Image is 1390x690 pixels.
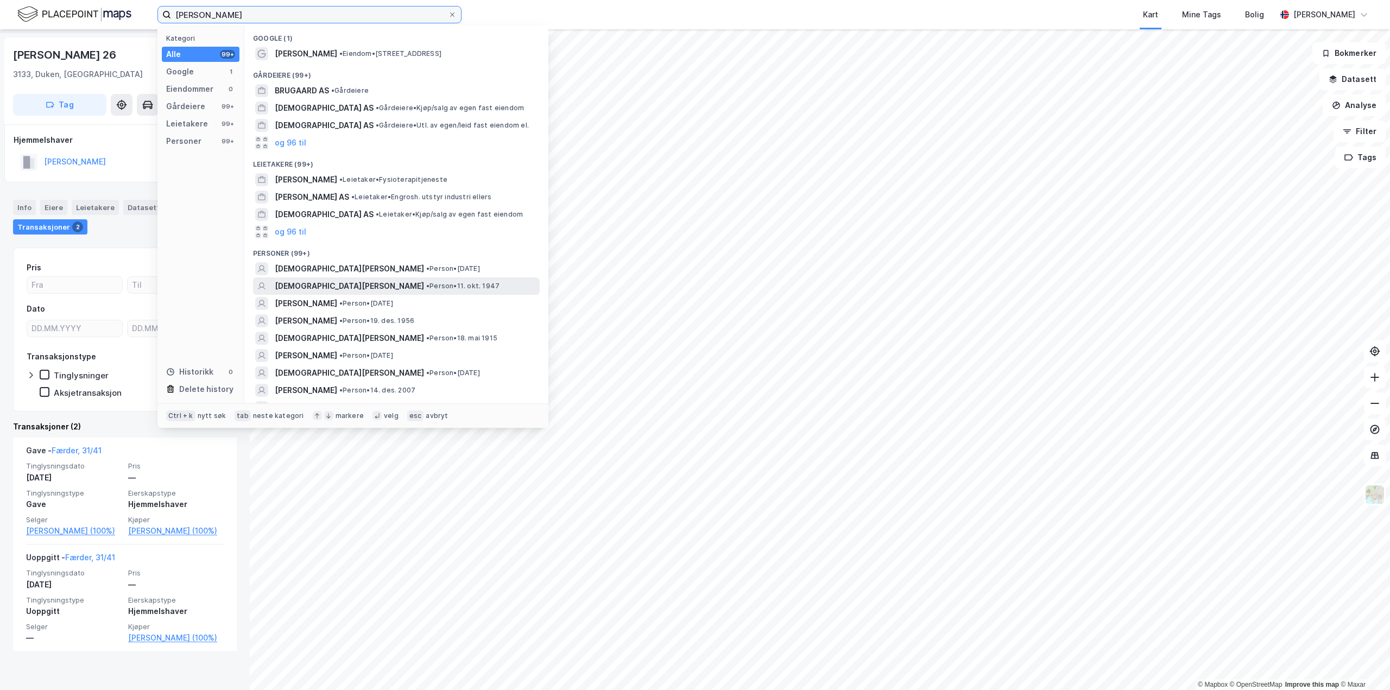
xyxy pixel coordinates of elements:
[26,471,122,484] div: [DATE]
[426,264,429,273] span: •
[166,135,201,148] div: Personer
[426,282,500,290] span: Person • 11. okt. 1947
[235,410,251,421] div: tab
[166,100,205,113] div: Gårdeiere
[220,50,235,59] div: 99+
[26,515,122,524] span: Selger
[166,410,195,421] div: Ctrl + k
[26,551,115,568] div: Uoppgitt -
[339,175,447,184] span: Leietaker • Fysioterapitjeneste
[275,47,337,60] span: [PERSON_NAME]
[220,137,235,145] div: 99+
[275,191,349,204] span: [PERSON_NAME] AS
[26,596,122,605] span: Tinglysningstype
[128,568,224,578] span: Pris
[376,121,529,130] span: Gårdeiere • Utl. av egen/leid fast eiendom el.
[339,175,343,183] span: •
[179,383,233,396] div: Delete history
[244,62,548,82] div: Gårdeiere (99+)
[226,67,235,76] div: 1
[253,412,304,420] div: neste kategori
[275,297,337,310] span: [PERSON_NAME]
[351,193,355,201] span: •
[275,314,337,327] span: [PERSON_NAME]
[275,332,424,345] span: [DEMOGRAPHIC_DATA][PERSON_NAME]
[128,471,224,484] div: —
[13,200,36,215] div: Info
[128,605,224,618] div: Hjemmelshaver
[376,210,523,219] span: Leietaker • Kjøp/salg av egen fast eiendom
[1198,681,1228,688] a: Mapbox
[275,280,424,293] span: [DEMOGRAPHIC_DATA][PERSON_NAME]
[1293,8,1355,21] div: [PERSON_NAME]
[26,622,122,631] span: Selger
[128,498,224,511] div: Hjemmelshaver
[128,277,223,293] input: Til
[27,261,41,274] div: Pris
[166,83,213,96] div: Eiendommer
[72,221,83,232] div: 2
[128,622,224,631] span: Kjøper
[1230,681,1282,688] a: OpenStreetMap
[226,85,235,93] div: 0
[166,48,181,61] div: Alle
[407,410,424,421] div: esc
[26,631,122,644] div: —
[339,316,414,325] span: Person • 19. des. 1956
[426,334,497,343] span: Person • 18. mai 1915
[54,388,122,398] div: Aksjetransaksjon
[376,104,524,112] span: Gårdeiere • Kjøp/salg av egen fast eiendom
[339,49,441,58] span: Eiendom • [STREET_ADDRESS]
[275,84,329,97] span: BRUGAARD AS
[1182,8,1221,21] div: Mine Tags
[128,631,224,644] a: [PERSON_NAME] (100%)
[27,320,122,337] input: DD.MM.YYYY
[426,412,448,420] div: avbryt
[339,351,343,359] span: •
[128,596,224,605] span: Eierskapstype
[14,134,236,147] div: Hjemmelshaver
[244,240,548,260] div: Personer (99+)
[128,489,224,498] span: Eierskapstype
[275,366,424,379] span: [DEMOGRAPHIC_DATA][PERSON_NAME]
[384,412,399,420] div: velg
[275,349,337,362] span: [PERSON_NAME]
[1245,8,1264,21] div: Bolig
[27,302,45,315] div: Dato
[54,370,109,381] div: Tinglysninger
[426,264,480,273] span: Person • [DATE]
[26,461,122,471] span: Tinglysningsdato
[128,515,224,524] span: Kjøper
[275,208,374,221] span: [DEMOGRAPHIC_DATA] AS
[275,119,374,132] span: [DEMOGRAPHIC_DATA] AS
[13,420,237,433] div: Transaksjoner (2)
[1364,484,1385,505] img: Z
[1336,638,1390,690] iframe: Chat Widget
[220,119,235,128] div: 99+
[351,193,491,201] span: Leietaker • Engrosh. utstyr industri ellers
[13,68,143,81] div: 3133, Duken, [GEOGRAPHIC_DATA]
[1143,8,1158,21] div: Kart
[226,368,235,376] div: 0
[171,7,448,23] input: Søk på adresse, matrikkel, gårdeiere, leietakere eller personer
[1319,68,1386,90] button: Datasett
[376,121,379,129] span: •
[1312,42,1386,64] button: Bokmerker
[72,200,119,215] div: Leietakere
[40,200,67,215] div: Eiere
[331,86,334,94] span: •
[426,334,429,342] span: •
[166,365,213,378] div: Historikk
[339,316,343,325] span: •
[275,384,337,397] span: [PERSON_NAME]
[65,553,115,562] a: Færder, 31/41
[1335,147,1386,168] button: Tags
[26,498,122,511] div: Gave
[275,262,424,275] span: [DEMOGRAPHIC_DATA][PERSON_NAME]
[220,102,235,111] div: 99+
[26,444,102,461] div: Gave -
[376,104,379,112] span: •
[17,5,131,24] img: logo.f888ab2527a4732fd821a326f86c7f29.svg
[426,369,480,377] span: Person • [DATE]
